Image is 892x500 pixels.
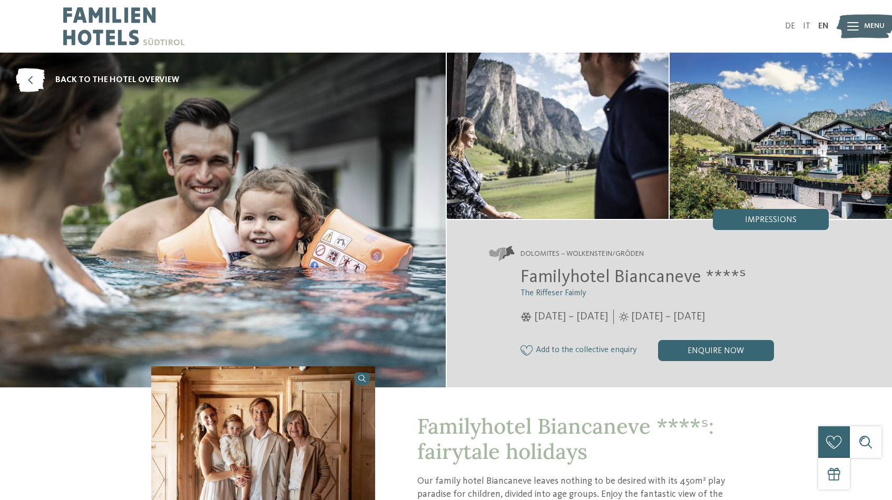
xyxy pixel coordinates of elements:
[521,249,644,259] span: Dolomites – Wolkenstein/Gröden
[658,340,774,361] div: enquire now
[818,22,829,31] a: EN
[521,268,746,286] span: Familyhotel Biancaneve ****ˢ
[536,346,637,355] span: Add to the collective enquiry
[16,68,179,92] a: back to the hotel overview
[670,53,892,219] img: Our family hotel in Wolkenstein: fairytale holiday
[521,312,532,322] i: Opening times in winter
[745,216,797,224] span: Impressions
[447,53,669,219] img: Our family hotel in Wolkenstein: fairytale holiday
[417,413,714,465] span: Familyhotel Biancaneve ****ˢ: fairytale holidays
[534,309,608,324] span: [DATE] – [DATE]
[631,309,705,324] span: [DATE] – [DATE]
[785,22,795,31] a: DE
[619,312,629,322] i: Opening times in summer
[55,74,179,86] span: back to the hotel overview
[521,289,586,297] span: The Riffeser Faimly
[803,22,810,31] a: IT
[864,21,885,32] span: Menu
